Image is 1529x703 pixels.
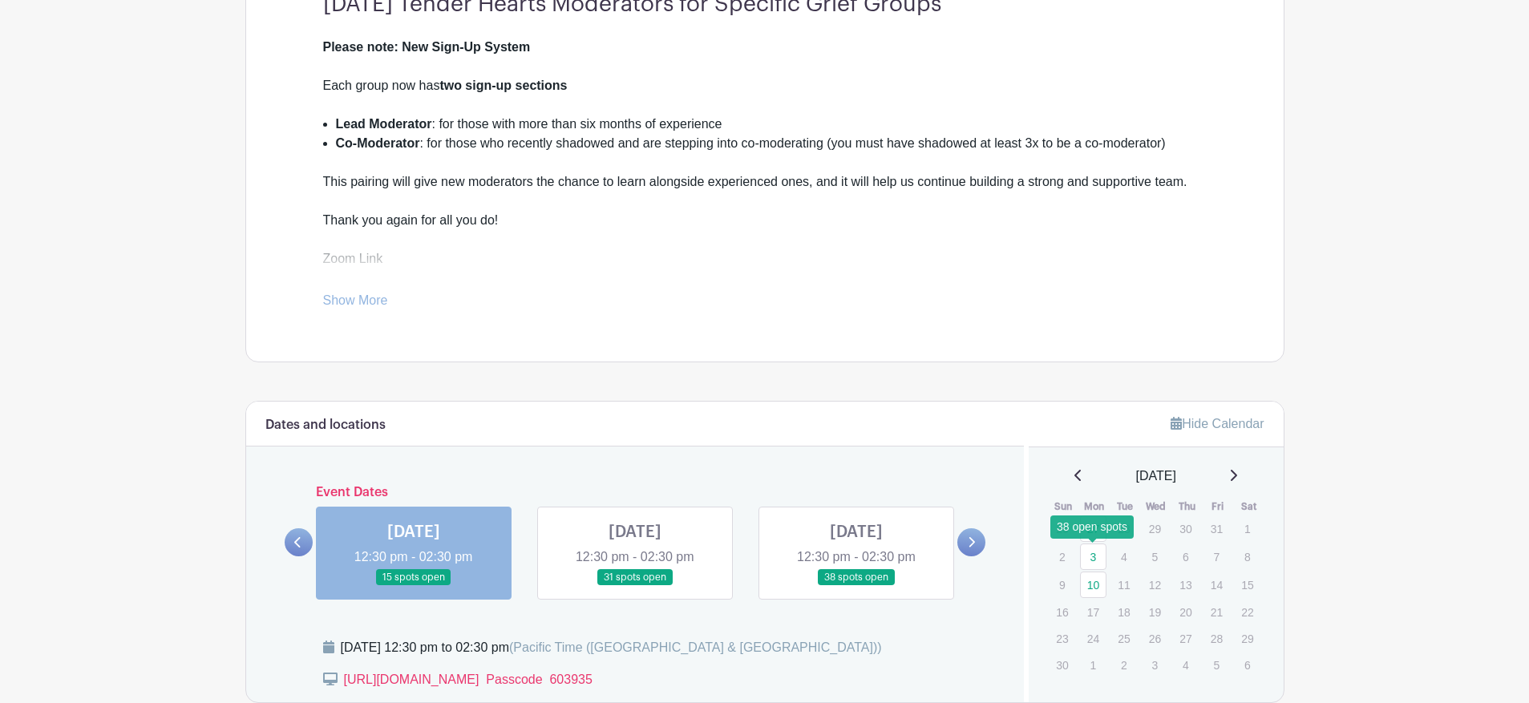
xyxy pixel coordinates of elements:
[1203,626,1230,651] p: 28
[1110,544,1137,569] p: 4
[1233,499,1264,515] th: Sat
[323,172,1207,307] div: This pairing will give new moderators the chance to learn alongside experienced ones, and it will...
[313,485,958,500] h6: Event Dates
[323,293,388,313] a: Show More
[1048,499,1079,515] th: Sun
[1234,626,1260,651] p: 29
[1080,600,1106,624] p: 17
[1080,626,1106,651] p: 24
[1234,600,1260,624] p: 22
[1172,516,1199,541] p: 30
[1234,572,1260,597] p: 15
[1172,600,1199,624] p: 20
[1136,467,1176,486] span: [DATE]
[1203,572,1230,597] p: 14
[336,115,1207,134] li: : for those with more than six months of experience
[336,136,420,150] strong: Co-Moderator
[1080,572,1106,598] a: 10
[1080,652,1106,677] p: 1
[1234,652,1260,677] p: 6
[1142,544,1168,569] p: 5
[1049,544,1075,569] p: 2
[1172,652,1199,677] p: 4
[1172,572,1199,597] p: 13
[336,134,1207,172] li: : for those who recently shadowed and are stepping into co-moderating (you must have shadowed at ...
[509,640,882,654] span: (Pacific Time ([GEOGRAPHIC_DATA] & [GEOGRAPHIC_DATA]))
[1203,600,1230,624] p: 21
[1080,543,1106,570] a: 3
[1234,516,1260,541] p: 1
[1142,652,1168,677] p: 3
[1049,572,1075,597] p: 9
[1049,600,1075,624] p: 16
[323,40,531,54] strong: Please note: New Sign-Up System
[265,418,386,433] h6: Dates and locations
[323,271,459,285] a: [URL][DOMAIN_NAME]
[1234,544,1260,569] p: 8
[323,76,1207,115] div: Each group now has
[1203,652,1230,677] p: 5
[1172,544,1199,569] p: 6
[1049,652,1075,677] p: 30
[1110,499,1141,515] th: Tue
[1079,499,1110,515] th: Mon
[1142,572,1168,597] p: 12
[1110,626,1137,651] p: 25
[1049,516,1075,541] p: 26
[1110,652,1137,677] p: 2
[1203,544,1230,569] p: 7
[1110,600,1137,624] p: 18
[1141,499,1172,515] th: Wed
[1203,499,1234,515] th: Fri
[1171,499,1203,515] th: Thu
[1171,417,1264,430] a: Hide Calendar
[344,673,593,686] a: [URL][DOMAIN_NAME] Passcode 603935
[1110,572,1137,597] p: 11
[1142,600,1168,624] p: 19
[1050,515,1134,539] div: 38 open spots
[1049,626,1075,651] p: 23
[1203,516,1230,541] p: 31
[1142,626,1168,651] p: 26
[1172,626,1199,651] p: 27
[439,79,567,92] strong: two sign-up sections
[1142,516,1168,541] p: 29
[336,117,432,131] strong: Lead Moderator
[341,638,882,657] div: [DATE] 12:30 pm to 02:30 pm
